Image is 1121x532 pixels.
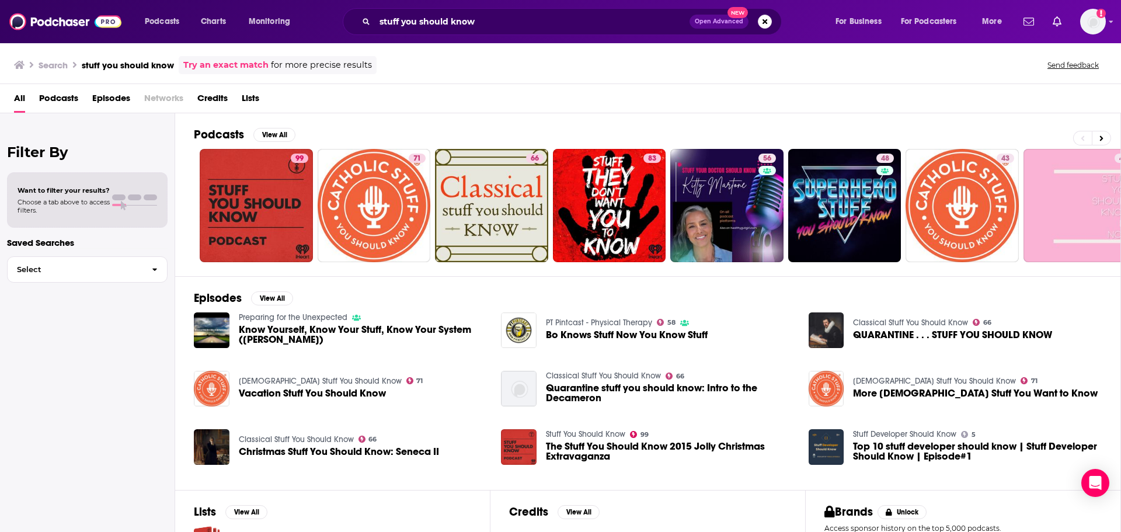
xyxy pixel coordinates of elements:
[643,154,661,163] a: 83
[413,153,421,165] span: 71
[14,89,25,113] span: All
[354,8,793,35] div: Search podcasts, credits, & more...
[239,312,347,322] a: Preparing for the Unexpected
[853,429,956,439] a: Stuff Developer Should Know
[144,89,183,113] span: Networks
[1080,9,1106,34] span: Logged in as jludiametercap
[1096,9,1106,18] svg: Add a profile image
[225,505,267,519] button: View All
[295,153,304,165] span: 99
[1080,9,1106,34] img: User Profile
[1048,12,1066,32] a: Show notifications dropdown
[983,320,991,325] span: 66
[853,376,1016,386] a: Catholic Stuff You Should Know
[1080,9,1106,34] button: Show profile menu
[7,237,168,248] p: Saved Searches
[194,291,242,305] h2: Episodes
[368,437,377,442] span: 66
[1031,378,1038,384] span: 71
[558,505,600,519] button: View All
[982,13,1002,30] span: More
[853,388,1098,398] span: More [DEMOGRAPHIC_DATA] Stuff You Want to Know
[853,441,1102,461] span: Top 10 stuff developer should know | Stuff Developer Should Know | Episode#1
[39,60,68,71] h3: Search
[853,318,968,328] a: Classical Stuff You Should Know
[546,318,652,328] a: PT Pintcast - Physical Therapy
[194,127,295,142] a: PodcastsView All
[9,11,121,33] img: Podchaser - Follow, Share and Rate Podcasts
[901,13,957,30] span: For Podcasters
[18,186,110,194] span: Want to filter your results?
[666,373,684,380] a: 66
[271,58,372,72] span: for more precise results
[183,58,269,72] a: Try an exact match
[876,154,894,163] a: 48
[358,436,377,443] a: 66
[961,431,976,438] a: 5
[809,429,844,465] img: Top 10 stuff developer should know | Stuff Developer Should Know | Episode#1
[553,149,666,262] a: 83
[630,431,649,438] a: 99
[239,447,439,457] span: Christmas Stuff You Should Know: Seneca II
[200,149,313,262] a: 99
[194,371,229,406] img: Vacation Stuff You Should Know
[39,89,78,113] a: Podcasts
[657,319,676,326] a: 58
[531,153,539,165] span: 66
[546,383,795,403] span: Quarantine stuff you should know: Intro to the Decameron
[824,505,873,519] h2: Brands
[763,153,771,165] span: 56
[509,505,548,519] h2: Credits
[906,149,1019,262] a: 43
[546,330,708,340] a: Bo Knows Stuff Now You Know Stuff
[853,330,1052,340] a: QUARANTINE . . . STUFF YOU SHOULD KNOW
[526,154,544,163] a: 66
[893,12,974,31] button: open menu
[501,371,537,406] img: Quarantine stuff you should know: Intro to the Decameron
[194,312,229,348] img: Know Yourself, Know Your Stuff, Know Your System (Dr Aarti Anhal)
[758,154,776,163] a: 56
[972,432,976,437] span: 5
[974,12,1016,31] button: open menu
[194,429,229,465] img: Christmas Stuff You Should Know: Seneca II
[194,291,293,305] a: EpisodesView All
[546,371,661,381] a: Classical Stuff You Should Know
[676,374,684,379] span: 66
[827,12,896,31] button: open menu
[835,13,882,30] span: For Business
[145,13,179,30] span: Podcasts
[1019,12,1039,32] a: Show notifications dropdown
[690,15,749,29] button: Open AdvancedNew
[239,434,354,444] a: Classical Stuff You Should Know
[1081,469,1109,497] div: Open Intercom Messenger
[973,319,991,326] a: 66
[501,312,537,348] img: Bo Knows Stuff Now You Know Stuff
[853,388,1098,398] a: More Catholic Stuff You Want to Know
[194,505,216,519] h2: Lists
[18,198,110,214] span: Choose a tab above to access filters.
[253,128,295,142] button: View All
[7,256,168,283] button: Select
[197,89,228,113] a: Credits
[727,7,749,18] span: New
[239,376,402,386] a: Catholic Stuff You Should Know
[242,89,259,113] span: Lists
[1001,153,1009,165] span: 43
[667,320,676,325] span: 58
[193,12,233,31] a: Charts
[406,377,423,384] a: 71
[809,371,844,406] img: More Catholic Stuff You Want to Know
[501,429,537,465] img: The Stuff You Should Know 2015 Jolly Christmas Extravaganza
[239,388,386,398] span: Vacation Stuff You Should Know
[416,378,423,384] span: 71
[546,429,625,439] a: Stuff You Should Know
[509,505,600,519] a: CreditsView All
